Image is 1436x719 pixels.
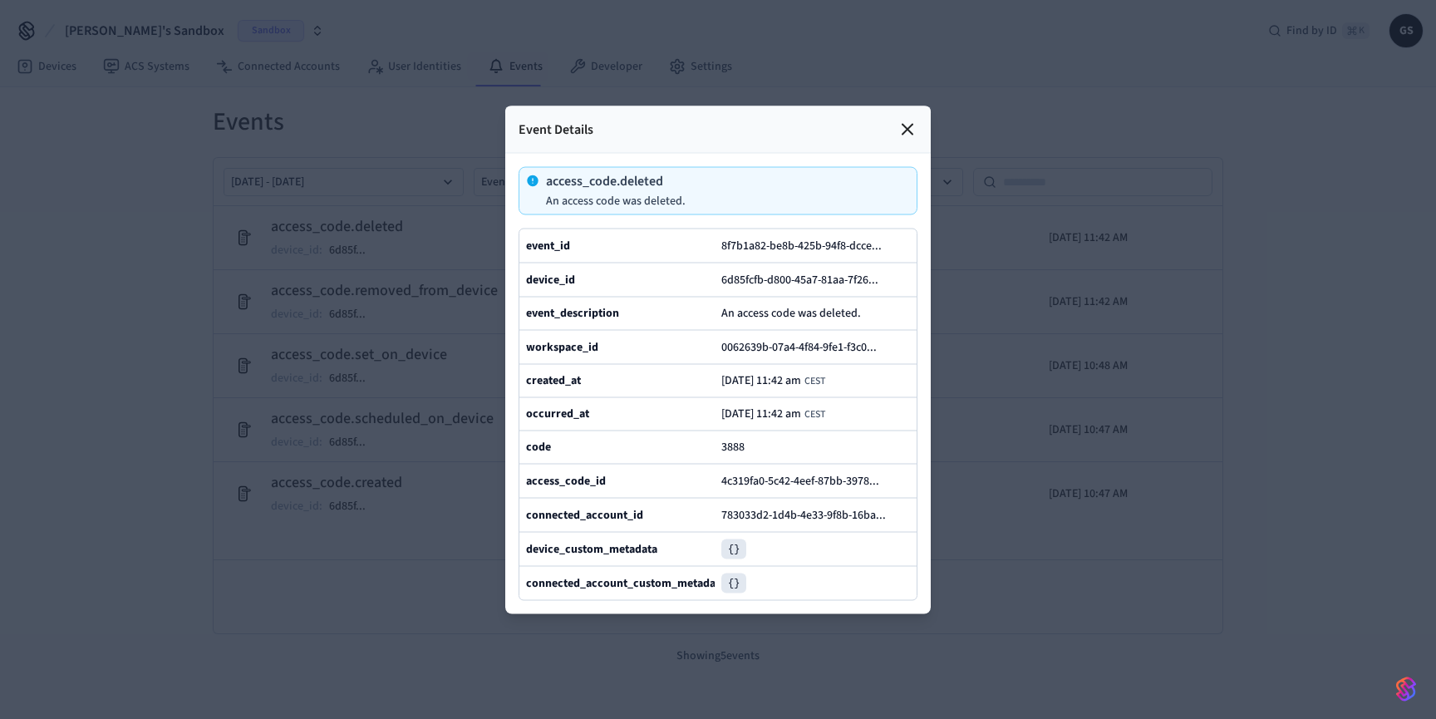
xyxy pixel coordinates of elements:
[526,506,643,523] b: connected_account_id
[526,574,725,591] b: connected_account_custom_metadata
[546,194,686,207] p: An access code was deleted.
[526,271,575,288] b: device_id
[804,407,825,421] span: CEST
[721,305,861,322] span: An access code was deleted.
[526,540,657,557] b: device_custom_metadata
[721,406,825,421] div: Europe/Copenhagen
[519,119,593,139] p: Event Details
[721,573,746,593] pre: {}
[526,338,598,355] b: workspace_id
[526,406,589,422] b: occurred_at
[718,505,902,524] button: 783033d2-1d4b-4e33-9f8b-16ba...
[526,305,619,322] b: event_description
[804,374,825,387] span: CEST
[718,337,893,357] button: 0062639b-07a4-4f84-9fe1-f3c0...
[718,269,895,289] button: 6d85fcfb-d800-45a7-81aa-7f26...
[526,237,570,254] b: event_id
[721,439,745,456] span: 3888
[718,470,896,490] button: 4c319fa0-5c42-4eef-87bb-3978...
[721,406,801,420] span: [DATE] 11:42 am
[721,373,825,387] div: Europe/Copenhagen
[526,372,581,389] b: created_at
[526,472,606,489] b: access_code_id
[526,439,551,456] b: code
[546,174,686,187] p: access_code.deleted
[721,539,746,559] pre: {}
[718,235,898,255] button: 8f7b1a82-be8b-425b-94f8-dcce...
[1396,676,1416,702] img: SeamLogoGradient.69752ec5.svg
[721,373,801,387] span: [DATE] 11:42 am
